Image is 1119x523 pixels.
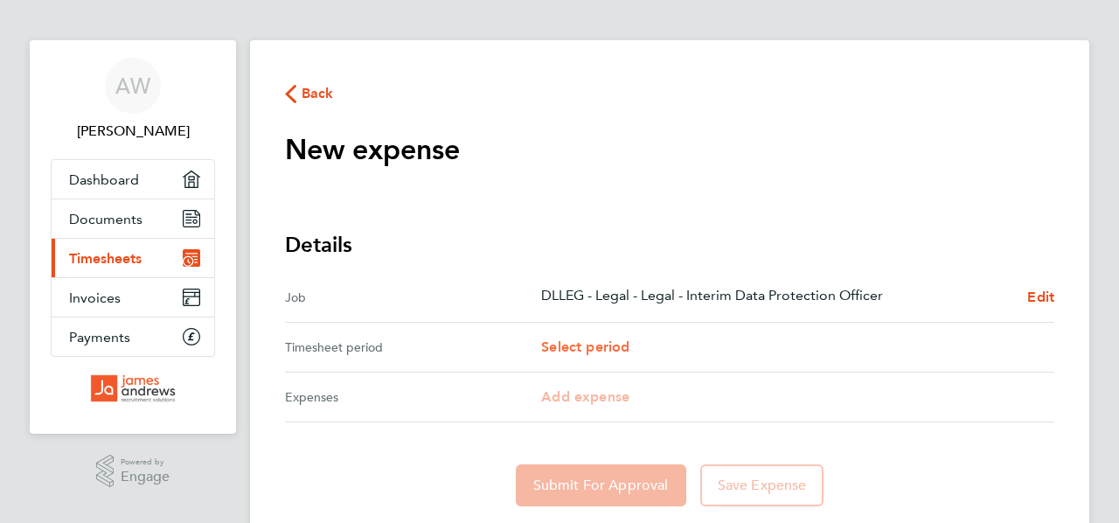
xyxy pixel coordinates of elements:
[51,374,215,402] a: Go to home page
[69,329,130,345] span: Payments
[69,289,121,306] span: Invoices
[90,374,176,402] img: jarsolutions-logo-retina.png
[285,387,541,408] div: Expenses
[541,338,629,355] span: Select period
[52,239,214,277] a: Timesheets
[52,278,214,317] a: Invoices
[51,58,215,142] a: AW[PERSON_NAME]
[52,317,214,356] a: Payments
[302,83,334,104] span: Back
[52,199,214,238] a: Documents
[69,211,142,227] span: Documents
[52,160,214,199] a: Dashboard
[285,337,541,358] div: Timesheet period
[541,337,629,358] a: Select period
[285,231,1054,259] h3: Details
[69,250,142,267] span: Timesheets
[285,132,460,167] h1: New expense
[285,82,334,104] button: Back
[69,171,139,188] span: Dashboard
[1027,289,1054,305] span: Edit
[115,74,150,97] span: AW
[285,287,541,308] div: Job
[121,455,170,470] span: Powered by
[30,40,236,434] nav: Main navigation
[121,470,170,485] span: Engage
[51,121,215,142] span: Andrew Wisedale
[541,287,1013,308] p: DLLEG - Legal - Legal - Interim Data Protection Officer
[96,455,170,488] a: Powered byEngage
[1027,287,1054,308] a: Edit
